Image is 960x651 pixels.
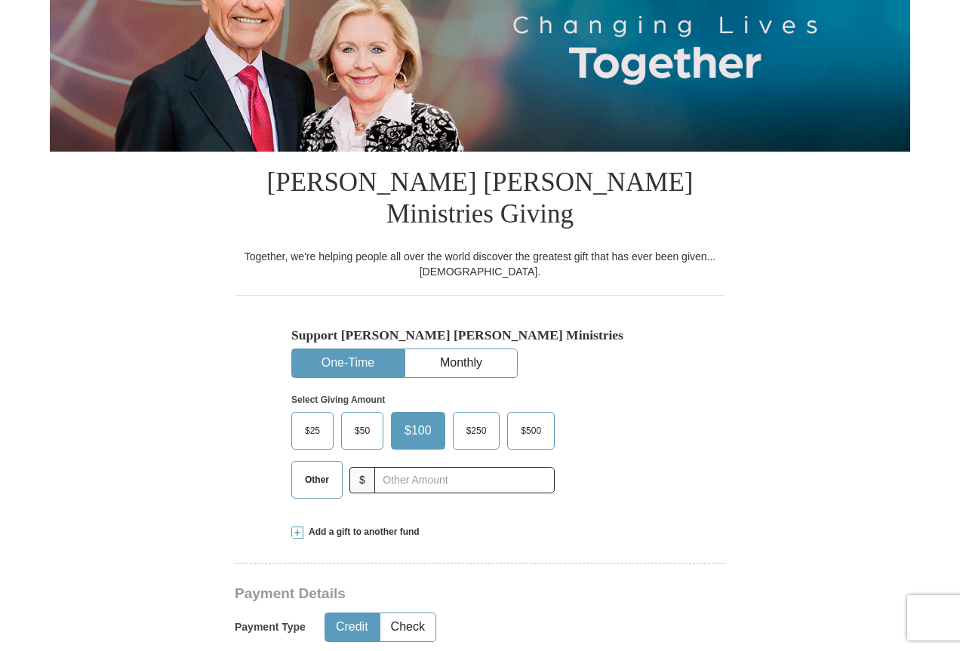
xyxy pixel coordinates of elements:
[235,249,725,279] div: Together, we're helping people all over the world discover the greatest gift that has ever been g...
[513,419,549,442] span: $500
[397,419,439,442] span: $100
[297,468,337,491] span: Other
[235,152,725,249] h1: [PERSON_NAME] [PERSON_NAME] Ministries Giving
[349,467,375,493] span: $
[297,419,328,442] span: $25
[347,419,377,442] span: $50
[459,419,494,442] span: $250
[380,613,435,641] button: Check
[235,621,306,634] h5: Payment Type
[292,349,404,377] button: One-Time
[291,395,385,405] strong: Select Giving Amount
[303,526,420,539] span: Add a gift to another fund
[291,327,669,343] h5: Support [PERSON_NAME] [PERSON_NAME] Ministries
[405,349,517,377] button: Monthly
[235,585,620,603] h3: Payment Details
[325,613,379,641] button: Credit
[374,467,555,493] input: Other Amount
